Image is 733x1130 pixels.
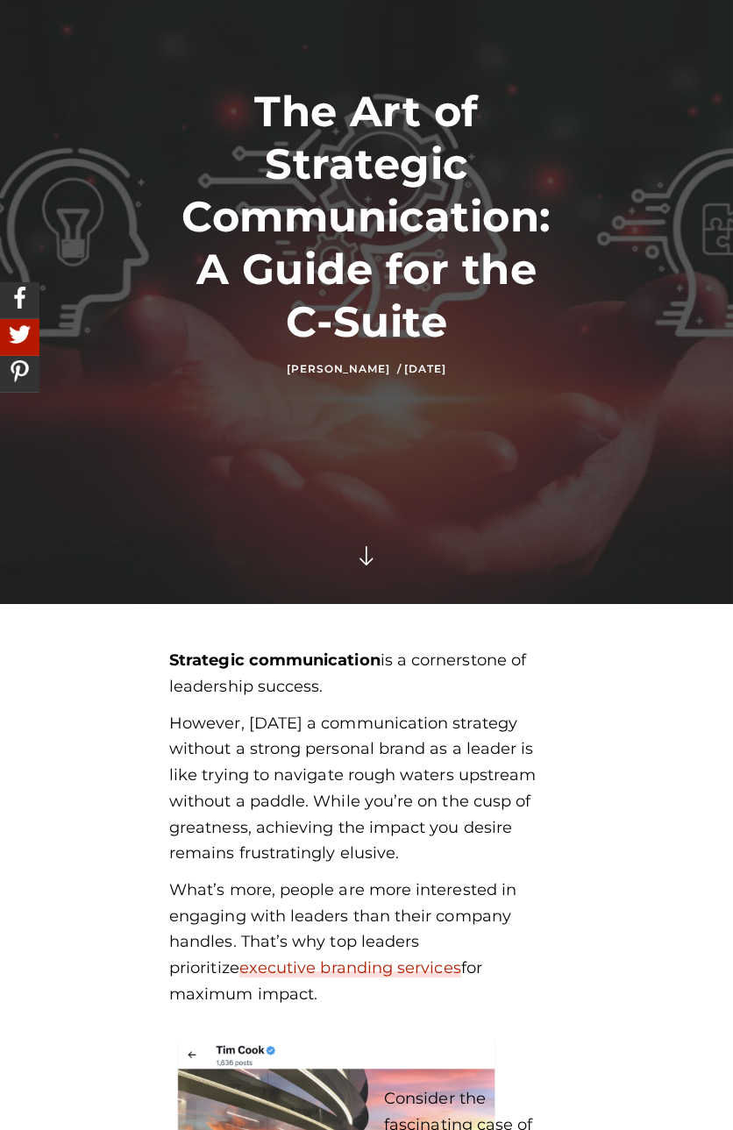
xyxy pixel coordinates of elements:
p: What’s more, people are more interested in engaging with leaders than their company handles. That... [169,878,564,1007]
h1: The Art of Strategic Communication: A Guide for the C-Suite [169,85,564,348]
a: [PERSON_NAME] / [287,362,401,375]
p: is a cornerstone of leadership success. [169,648,564,700]
img: Share On Twitter [4,319,35,350]
img: Share On Pinterest [4,356,35,387]
img: Share On Facebook [4,282,35,313]
a: executive branding services [239,958,461,977]
time: [DATE] [404,362,445,375]
p: However, [DATE] a communication strategy without a strong personal brand as a leader is like tryi... [169,711,564,867]
b: Strategic communication [169,650,381,670]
